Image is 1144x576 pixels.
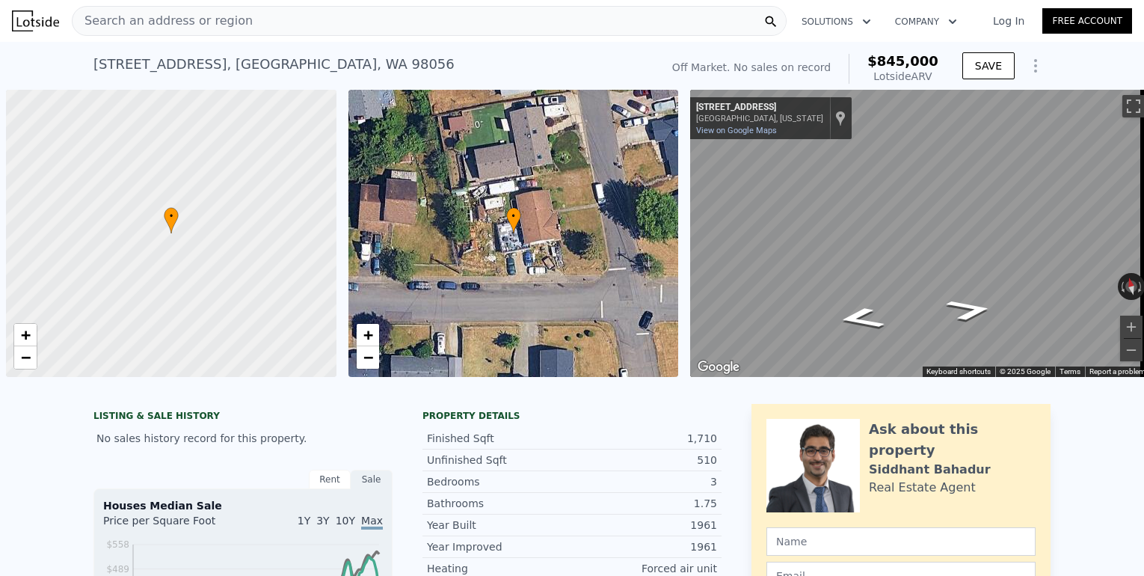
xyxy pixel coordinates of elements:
[883,8,969,35] button: Company
[363,348,372,367] span: −
[869,419,1036,461] div: Ask about this property
[962,52,1015,79] button: SAVE
[427,561,572,576] div: Heating
[12,10,59,31] img: Lotside
[363,325,372,344] span: +
[427,453,572,468] div: Unfinished Sqft
[672,60,831,75] div: Off Market. No sales on record
[164,209,179,223] span: •
[696,126,777,135] a: View on Google Maps
[336,515,355,527] span: 10Y
[572,431,717,446] div: 1,710
[309,470,351,489] div: Rent
[867,69,938,84] div: Lotside ARV
[103,498,383,513] div: Houses Median Sale
[357,324,379,346] a: Zoom in
[572,561,717,576] div: Forced air unit
[427,518,572,533] div: Year Built
[427,474,572,489] div: Bedrooms
[1021,51,1051,81] button: Show Options
[694,358,743,377] a: Open this area in Google Maps (opens a new window)
[427,496,572,511] div: Bathrooms
[14,324,37,346] a: Zoom in
[73,12,253,30] span: Search an address or region
[21,325,31,344] span: +
[1000,367,1051,376] span: © 2025 Google
[926,293,1013,326] path: Go East, SE 104th St
[869,461,991,479] div: Siddhant Bahadur
[316,515,329,527] span: 3Y
[103,513,243,537] div: Price per Square Foot
[696,114,823,123] div: [GEOGRAPHIC_DATA], [US_STATE]
[572,474,717,489] div: 3
[572,518,717,533] div: 1961
[1060,367,1080,376] a: Terms (opens in new tab)
[572,453,717,468] div: 510
[14,346,37,369] a: Zoom out
[694,358,743,377] img: Google
[164,207,179,233] div: •
[1042,8,1132,34] a: Free Account
[1122,272,1140,301] button: Reset the view
[106,564,129,575] tspan: $489
[867,53,938,69] span: $845,000
[696,102,823,114] div: [STREET_ADDRESS]
[572,496,717,511] div: 1.75
[93,54,455,75] div: [STREET_ADDRESS] , [GEOGRAPHIC_DATA] , WA 98056
[766,527,1036,556] input: Name
[422,410,722,422] div: Property details
[790,8,883,35] button: Solutions
[817,302,904,335] path: Go West, SE 104th St
[357,346,379,369] a: Zoom out
[361,515,383,530] span: Max
[926,367,991,377] button: Keyboard shortcuts
[506,209,521,223] span: •
[869,479,976,497] div: Real Estate Agent
[93,425,393,452] div: No sales history record for this property.
[351,470,393,489] div: Sale
[93,410,393,425] div: LISTING & SALE HISTORY
[506,207,521,233] div: •
[572,539,717,554] div: 1961
[21,348,31,367] span: −
[298,515,310,527] span: 1Y
[427,539,572,554] div: Year Improved
[1118,273,1126,300] button: Rotate counterclockwise
[427,431,572,446] div: Finished Sqft
[975,13,1042,28] a: Log In
[1120,316,1143,338] button: Zoom in
[1120,339,1143,361] button: Zoom out
[106,539,129,550] tspan: $558
[835,110,846,126] a: Show location on map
